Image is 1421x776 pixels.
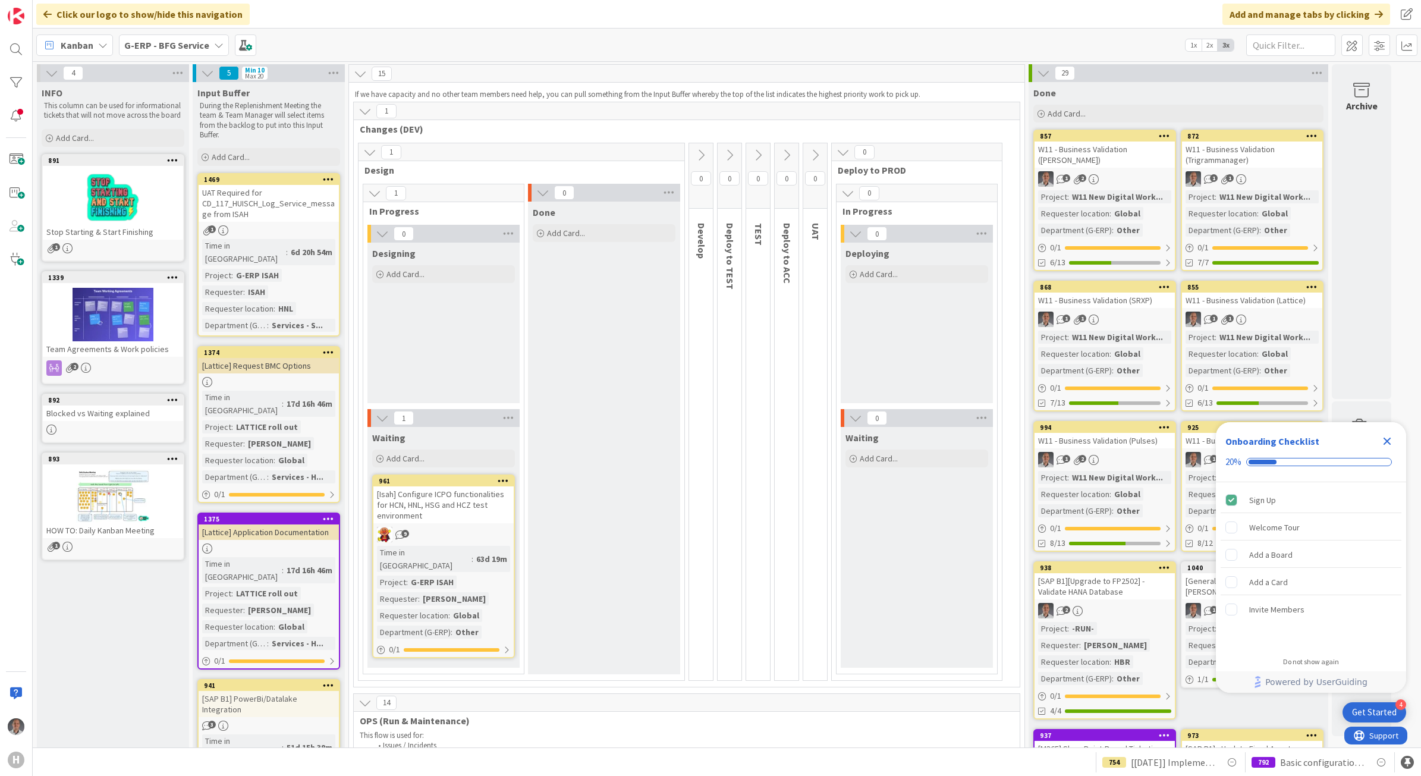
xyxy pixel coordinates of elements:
div: 0/1 [1035,381,1175,395]
div: Services - H... [269,637,326,650]
div: [PERSON_NAME] [245,604,314,617]
span: 1 [52,243,60,251]
span: : [1215,622,1216,635]
div: W11 - Business Validation (Lattice) [1182,293,1322,308]
span: 0 / 1 [1050,241,1061,254]
div: W11 New Digital Work... [1069,331,1166,344]
span: : [1109,488,1111,501]
span: : [1067,331,1069,344]
div: Project [1186,622,1215,635]
div: 994 [1035,422,1175,433]
div: 0/1 [1035,521,1175,536]
div: Project [202,269,231,282]
span: : [1109,655,1111,668]
b: G-ERP - BFG Service [124,39,209,51]
div: Requester location [202,454,273,467]
div: 0/1 [373,642,514,657]
span: : [231,420,233,433]
span: : [406,576,408,589]
div: 1469 [204,175,339,184]
div: Project [1186,331,1215,344]
div: 1375 [204,515,339,523]
div: Stop Starting & Start Finishing [43,224,183,240]
div: Project [1038,190,1067,203]
span: 1 [1210,174,1218,182]
span: 8/13 [1050,537,1065,549]
div: Global [1111,488,1143,501]
div: Welcome Tour [1249,520,1300,535]
a: 938[SAP B1][Upgrade to FP2502] - Validate HANA DatabasePSProject:-RUN-Requester:[PERSON_NAME]Requ... [1033,561,1176,720]
span: Support [25,2,54,16]
div: Do not show again [1283,657,1339,667]
div: Requester location [1038,488,1109,501]
div: PS [1182,603,1322,618]
img: LC [377,527,392,542]
div: Requester location [377,609,448,622]
div: Requester [1038,639,1079,652]
div: Time in [GEOGRAPHIC_DATA] [377,546,471,572]
div: Global [275,620,307,633]
div: Project [1186,471,1215,484]
span: 1 [1062,315,1070,322]
div: Department (G-ERP) [202,637,267,650]
div: LATTICE roll out [233,420,301,433]
a: Powered by UserGuiding [1222,671,1400,693]
div: 1374 [199,347,339,358]
span: 8/12 [1197,537,1213,549]
a: 1339Team Agreements & Work policies [42,271,184,384]
span: : [282,564,284,577]
div: 0/1 [1182,381,1322,395]
div: Global [275,454,307,467]
div: 1339 [48,274,183,282]
span: : [1112,224,1114,237]
span: 0 / 1 [214,488,225,501]
div: Services - H... [269,470,326,483]
span: 1 [1062,455,1070,463]
div: 1469UAT Required for CD_117_HUISCH_Log_Service_message from ISAH [199,174,339,222]
span: 6/13 [1197,397,1213,409]
div: Welcome Tour is incomplete. [1221,514,1401,541]
div: 961 [373,476,514,486]
div: W11 New Digital Work... [1069,471,1166,484]
div: W11 - Business Validation (HBR AFAS) [1182,433,1322,448]
div: 1339 [43,272,183,283]
span: : [451,626,452,639]
span: : [1109,347,1111,360]
span: : [286,246,288,259]
div: 6d 20h 54m [288,246,335,259]
a: 868W11 - Business Validation (SRXP)PSProject:W11 New Digital Work...Requester location:GlobalDepa... [1033,281,1176,411]
div: 0/1 [199,487,339,502]
div: 938 [1035,563,1175,573]
div: Invite Members [1249,602,1304,617]
div: LATTICE roll out [233,587,301,600]
div: 961 [379,477,514,485]
span: : [1215,471,1216,484]
span: 2 [1062,606,1070,614]
span: : [1067,622,1069,635]
div: Onboarding Checklist [1225,434,1319,448]
img: PS [1186,171,1201,187]
div: HBR [1111,655,1133,668]
div: Requester location [1186,639,1257,652]
div: Requester [202,437,243,450]
div: 891 [48,156,183,165]
div: Other [1114,364,1143,377]
span: Add Card... [56,133,94,143]
span: 7/13 [1050,397,1065,409]
div: Project [377,576,406,589]
div: Time in [GEOGRAPHIC_DATA] [202,239,286,265]
div: 893 [43,454,183,464]
div: Checklist items [1216,482,1406,649]
div: 857 [1035,131,1175,142]
span: 0 / 1 [1050,382,1061,394]
span: 9 [401,530,409,538]
img: PS [1038,171,1054,187]
span: 1 [1062,174,1070,182]
img: PS [1186,312,1201,327]
div: 892Blocked vs Waiting explained [43,395,183,421]
div: Other [1114,224,1143,237]
div: 868 [1035,282,1175,293]
span: 1 [1079,315,1086,322]
div: Checklist Container [1216,422,1406,693]
div: 872 [1182,131,1322,142]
